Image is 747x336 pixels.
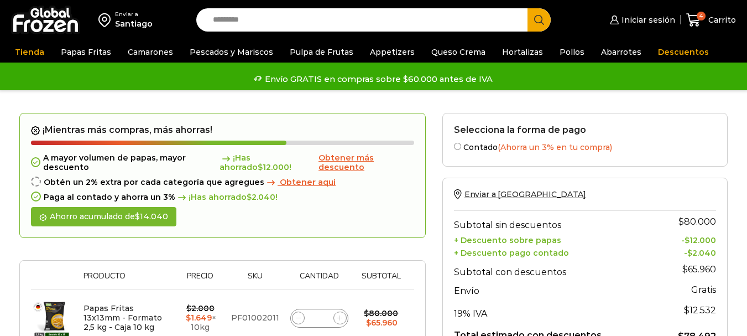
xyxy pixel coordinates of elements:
span: $ [687,248,692,258]
a: Queso Crema [426,42,491,63]
a: Pollos [554,42,590,63]
span: $ [247,192,252,202]
th: Sku [226,272,285,289]
div: Paga al contado y ahorra un 3% [31,193,414,202]
div: Enviar a [115,11,153,18]
span: ¡Has ahorrado ! [220,153,316,172]
bdi: 2.040 [247,192,275,202]
th: Producto [78,272,175,289]
th: Precio [175,272,226,289]
span: $ [364,308,369,318]
span: Enviar a [GEOGRAPHIC_DATA] [464,189,586,199]
button: Search button [527,8,551,32]
bdi: 80.000 [364,308,398,318]
strong: Gratis [691,285,716,295]
label: Contado [454,141,716,152]
span: $ [682,264,688,275]
div: A mayor volumen de papas, mayor descuento [31,153,414,172]
th: Subtotal sin descuentos [454,211,656,233]
span: 12.532 [684,305,716,316]
th: + Descuento pago contado [454,245,656,258]
bdi: 14.040 [135,211,168,221]
a: Iniciar sesión [607,9,675,31]
bdi: 12.000 [258,162,289,172]
th: + Descuento sobre papas [454,233,656,246]
span: (Ahorra un 3% en tu compra) [498,142,612,152]
a: Obtener más descuento [318,153,414,172]
input: Contado(Ahorra un 3% en tu compra) [454,143,461,150]
input: Product quantity [311,311,327,326]
a: Enviar a [GEOGRAPHIC_DATA] [454,189,586,199]
a: 4 Carrito [686,7,736,33]
img: address-field-icon.svg [98,11,115,29]
a: Obtener aqui [264,178,336,187]
a: Descuentos [652,42,714,63]
th: Subtotal [354,272,409,289]
span: $ [186,303,191,313]
span: Carrito [706,14,736,25]
a: Papas Fritas [55,42,117,63]
a: Pescados y Mariscos [184,42,279,63]
a: Tienda [9,42,50,63]
h2: Selecciona la forma de pago [454,125,716,135]
div: Santiago [115,18,153,29]
span: $ [684,305,689,316]
span: $ [685,235,689,245]
a: Abarrotes [595,42,647,63]
span: $ [678,216,684,227]
th: Cantidad [285,272,354,289]
a: Hortalizas [497,42,549,63]
td: - [656,233,716,246]
span: Obtener aqui [280,177,336,187]
span: $ [186,313,191,323]
bdi: 65.960 [366,318,398,328]
bdi: 1.649 [186,313,212,323]
bdi: 12.000 [685,235,716,245]
a: Papas Fritas 13x13mm - Formato 2,5 kg - Caja 10 kg [83,303,162,332]
bdi: 65.960 [682,264,716,275]
span: Obtener más descuento [318,153,374,172]
div: Ahorro acumulado de [31,207,176,226]
span: Iniciar sesión [619,14,675,25]
th: Envío [454,280,656,299]
h2: ¡Mientras más compras, más ahorras! [31,125,414,136]
a: Pulpa de Frutas [284,42,359,63]
th: 19% IVA [454,299,656,322]
bdi: 80.000 [678,216,716,227]
span: $ [258,162,263,172]
th: Subtotal con descuentos [454,258,656,280]
a: Camarones [122,42,179,63]
span: 4 [697,12,706,20]
span: $ [366,318,371,328]
a: Appetizers [364,42,420,63]
bdi: 2.000 [186,303,215,313]
div: Obtén un 2% extra por cada categoría que agregues [31,178,414,187]
span: $ [135,211,140,221]
td: - [656,245,716,258]
bdi: 2.040 [687,248,716,258]
span: ¡Has ahorrado ! [175,193,278,202]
